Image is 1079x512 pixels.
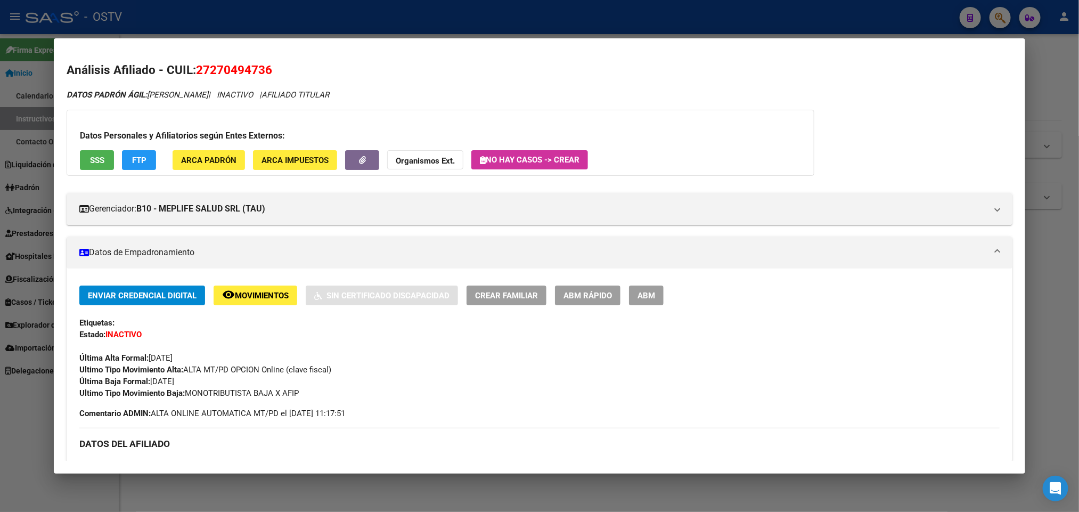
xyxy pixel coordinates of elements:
[79,330,105,339] strong: Estado:
[475,291,538,300] span: Crear Familiar
[79,365,331,375] span: ALTA MT/PD OPCION Online (clave fiscal)
[222,288,235,301] mat-icon: remove_red_eye
[471,150,588,169] button: No hay casos -> Crear
[79,460,171,469] span: [PERSON_NAME]
[467,286,546,305] button: Crear Familiar
[79,365,183,375] strong: Ultimo Tipo Movimiento Alta:
[122,150,156,170] button: FTP
[181,156,236,165] span: ARCA Padrón
[261,156,329,165] span: ARCA Impuestos
[79,353,149,363] strong: Última Alta Formal:
[67,90,329,100] i: | INACTIVO |
[306,286,458,305] button: Sin Certificado Discapacidad
[67,90,208,100] span: [PERSON_NAME]
[173,150,245,170] button: ARCA Padrón
[480,155,579,165] span: No hay casos -> Crear
[79,318,115,328] strong: Etiquetas:
[253,150,337,170] button: ARCA Impuestos
[539,460,610,469] strong: Teléfono Particular:
[79,353,173,363] span: [DATE]
[88,291,197,300] span: Enviar Credencial Digital
[67,61,1012,79] h2: Análisis Afiliado - CUIL:
[79,409,151,418] strong: Comentario ADMIN:
[79,377,150,386] strong: Última Baja Formal:
[326,291,449,300] span: Sin Certificado Discapacidad
[79,408,345,419] span: ALTA ONLINE AUTOMATICA MT/PD el [DATE] 11:17:51
[80,129,801,142] h3: Datos Personales y Afiliatorios según Entes Externos:
[629,286,664,305] button: ABM
[67,90,147,100] strong: DATOS PADRÓN ÁGIL:
[396,156,455,166] strong: Organismos Ext.
[214,286,297,305] button: Movimientos
[637,291,655,300] span: ABM
[67,193,1012,225] mat-expansion-panel-header: Gerenciador:B10 - MEPLIFE SALUD SRL (TAU)
[80,150,114,170] button: SSS
[79,388,299,398] span: MONOTRIBUTISTA BAJA X AFIP
[132,156,146,165] span: FTP
[79,460,110,469] strong: Apellido:
[387,150,463,170] button: Organismos Ext.
[555,286,620,305] button: ABM Rápido
[79,388,185,398] strong: Ultimo Tipo Movimiento Baja:
[105,330,142,339] strong: INACTIVO
[79,377,174,386] span: [DATE]
[79,202,986,215] mat-panel-title: Gerenciador:
[136,202,265,215] strong: B10 - MEPLIFE SALUD SRL (TAU)
[196,63,272,77] span: 27270494736
[90,156,104,165] span: SSS
[563,291,612,300] span: ABM Rápido
[67,237,1012,269] mat-expansion-panel-header: Datos de Empadronamiento
[261,90,329,100] span: AFILIADO TITULAR
[79,246,986,259] mat-panel-title: Datos de Empadronamiento
[79,438,999,450] h3: DATOS DEL AFILIADO
[1043,476,1068,501] div: Open Intercom Messenger
[539,460,652,469] span: 1130566055
[79,286,205,305] button: Enviar Credencial Digital
[235,291,289,300] span: Movimientos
